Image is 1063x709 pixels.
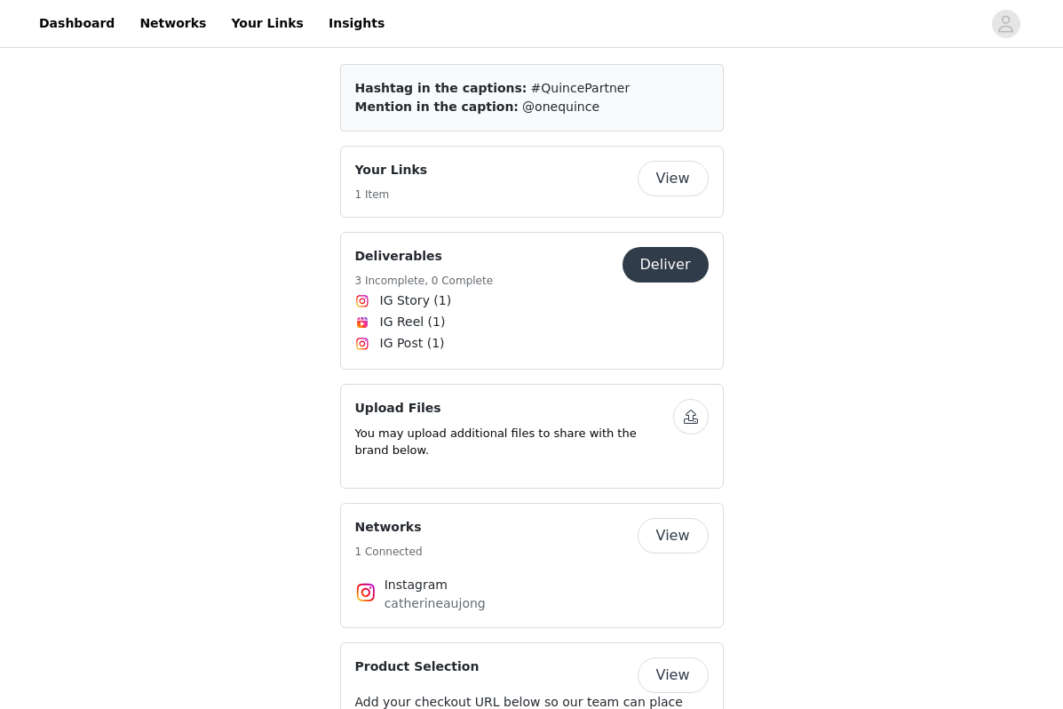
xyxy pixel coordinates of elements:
button: Deliver [623,247,709,283]
div: Deliverables [340,232,724,370]
span: #QuincePartner [531,81,631,95]
h4: Instagram [385,576,679,594]
img: Instagram Icon [355,582,377,603]
a: Dashboard [28,4,125,44]
span: IG Story (1) [380,291,452,310]
p: catherineaujong [385,594,679,613]
span: Mention in the caption: [355,100,519,114]
a: Networks [129,4,217,44]
a: Insights [318,4,395,44]
div: Networks [340,503,724,628]
span: IG Post (1) [380,334,445,353]
a: Your Links [220,4,314,44]
span: Hashtag in the captions: [355,81,528,95]
h4: Deliverables [355,247,494,266]
h4: Product Selection [355,657,480,676]
button: View [638,518,709,554]
h4: Networks [355,518,423,537]
h4: Your Links [355,161,428,179]
img: Instagram Reels Icon [355,315,369,330]
button: View [638,657,709,693]
p: You may upload additional files to share with the brand below. [355,425,673,459]
button: View [638,161,709,196]
img: Instagram Icon [355,294,369,308]
h4: Upload Files [355,399,673,418]
div: avatar [997,10,1014,38]
h5: 1 Connected [355,544,423,560]
img: Instagram Icon [355,337,369,351]
h5: 3 Incomplete, 0 Complete [355,273,494,289]
span: @onequince [522,100,599,114]
span: IG Reel (1) [380,313,446,331]
h5: 1 Item [355,187,428,203]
